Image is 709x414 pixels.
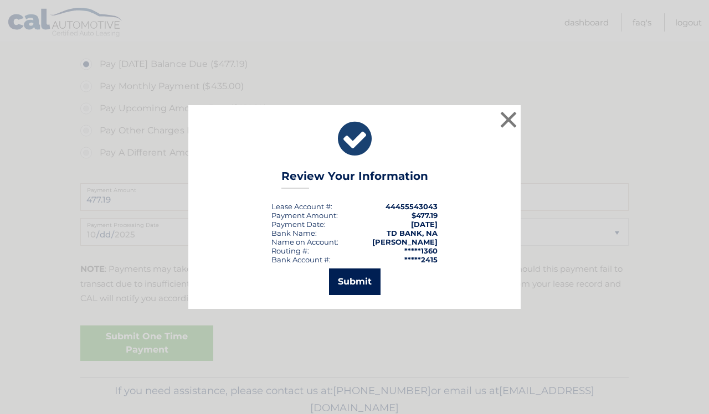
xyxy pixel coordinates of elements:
span: $477.19 [412,211,438,220]
div: Bank Name: [271,229,317,237]
strong: [PERSON_NAME] [372,237,438,246]
button: × [497,108,520,131]
div: Routing #: [271,246,309,255]
div: Lease Account #: [271,202,332,211]
button: Submit [329,268,381,295]
span: Payment Date [271,220,324,229]
span: [DATE] [411,220,438,229]
div: Name on Account: [271,237,338,246]
div: Payment Amount: [271,211,338,220]
h3: Review Your Information [281,169,428,189]
div: : [271,220,326,229]
strong: 44455543043 [386,202,438,211]
strong: TD BANK, NA [387,229,438,237]
div: Bank Account #: [271,255,331,264]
